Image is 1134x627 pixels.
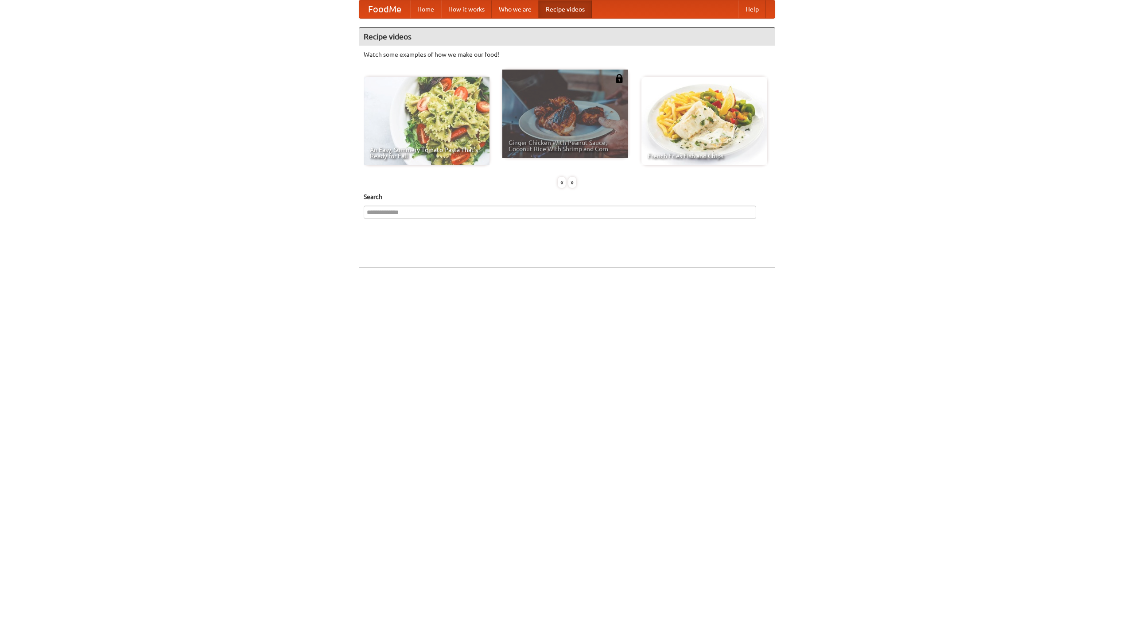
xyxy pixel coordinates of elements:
[359,0,410,18] a: FoodMe
[364,77,489,165] a: An Easy, Summery Tomato Pasta That's Ready for Fall
[364,50,770,59] p: Watch some examples of how we make our food!
[648,153,761,159] span: French Fries Fish and Chips
[641,77,767,165] a: French Fries Fish and Chips
[539,0,592,18] a: Recipe videos
[359,28,775,46] h4: Recipe videos
[615,74,624,83] img: 483408.png
[558,177,566,188] div: «
[738,0,766,18] a: Help
[364,192,770,201] h5: Search
[441,0,492,18] a: How it works
[410,0,441,18] a: Home
[492,0,539,18] a: Who we are
[370,147,483,159] span: An Easy, Summery Tomato Pasta That's Ready for Fall
[568,177,576,188] div: »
